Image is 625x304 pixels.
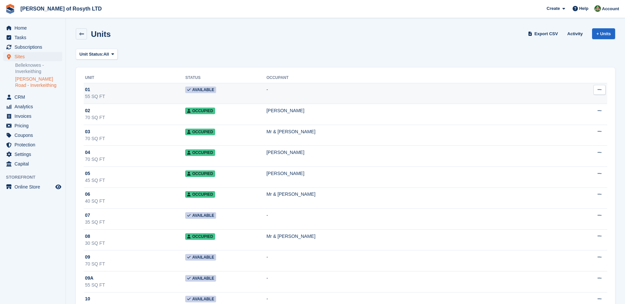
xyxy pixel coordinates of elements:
div: 70 SQ FT [85,135,185,142]
span: 07 [85,212,90,219]
a: Preview store [54,183,62,191]
span: Tasks [14,33,54,42]
div: 70 SQ FT [85,261,185,267]
span: Protection [14,140,54,149]
td: - [267,271,571,292]
span: Settings [14,150,54,159]
span: 09A [85,275,94,282]
th: Occupant [267,73,571,83]
a: menu [3,121,62,130]
a: menu [3,159,62,168]
a: [PERSON_NAME] of Rosyth LTD [18,3,104,14]
div: Mr & [PERSON_NAME] [267,191,571,198]
img: Susan Fleming [594,5,601,12]
a: menu [3,140,62,149]
a: menu [3,23,62,33]
span: Available [185,212,216,219]
span: 05 [85,170,90,177]
span: Occupied [185,233,215,240]
a: [PERSON_NAME] Road - Inverkeithing [15,76,62,89]
a: Export CSV [527,28,561,39]
span: Analytics [14,102,54,111]
span: Unit Status: [79,51,103,58]
span: 03 [85,128,90,135]
div: [PERSON_NAME] [267,107,571,114]
div: 30 SQ FT [85,240,185,247]
span: Pricing [14,121,54,130]
span: Export CSV [534,31,558,37]
a: menu [3,33,62,42]
td: - [267,209,571,230]
a: menu [3,112,62,121]
div: Mr & [PERSON_NAME] [267,233,571,240]
a: menu [3,102,62,111]
a: menu [3,92,62,102]
span: Account [602,6,619,12]
a: menu [3,150,62,159]
td: - [267,83,571,104]
span: Help [579,5,588,12]
span: Online Store [14,182,54,191]
div: 55 SQ FT [85,93,185,100]
span: Available [185,275,216,282]
span: Available [185,254,216,261]
span: All [103,51,109,58]
span: 02 [85,107,90,114]
span: Available [185,296,216,302]
button: Unit Status: All [76,49,118,60]
span: 09 [85,254,90,261]
span: Occupied [185,108,215,114]
a: Activity [565,28,585,39]
div: Mr & [PERSON_NAME] [267,128,571,135]
td: - [267,250,571,271]
span: Storefront [6,174,66,181]
span: Occupied [185,191,215,198]
span: Sites [14,52,54,61]
img: stora-icon-8386f47178a22dfd0bd8f6a31ec36ba5ce8667c1dd55bd0f319d3a0aa187defe.svg [5,4,15,14]
span: CRM [14,92,54,102]
div: 35 SQ FT [85,219,185,226]
div: 40 SQ FT [85,198,185,205]
div: [PERSON_NAME] [267,149,571,156]
span: 10 [85,295,90,302]
a: menu [3,131,62,140]
span: Coupons [14,131,54,140]
span: Available [185,87,216,93]
th: Unit [84,73,185,83]
a: menu [3,42,62,52]
span: Subscriptions [14,42,54,52]
span: 01 [85,86,90,93]
span: Create [547,5,560,12]
a: menu [3,182,62,191]
a: menu [3,52,62,61]
div: [PERSON_NAME] [267,170,571,177]
div: 45 SQ FT [85,177,185,184]
th: Status [185,73,266,83]
span: Capital [14,159,54,168]
a: + Units [592,28,615,39]
span: Occupied [185,170,215,177]
a: Belleknowes - Inverkeithing [15,62,62,75]
span: 06 [85,191,90,198]
span: Invoices [14,112,54,121]
span: 04 [85,149,90,156]
span: Home [14,23,54,33]
div: 70 SQ FT [85,114,185,121]
span: Occupied [185,129,215,135]
span: 08 [85,233,90,240]
span: Occupied [185,149,215,156]
h2: Units [91,30,111,38]
div: 55 SQ FT [85,282,185,289]
div: 70 SQ FT [85,156,185,163]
